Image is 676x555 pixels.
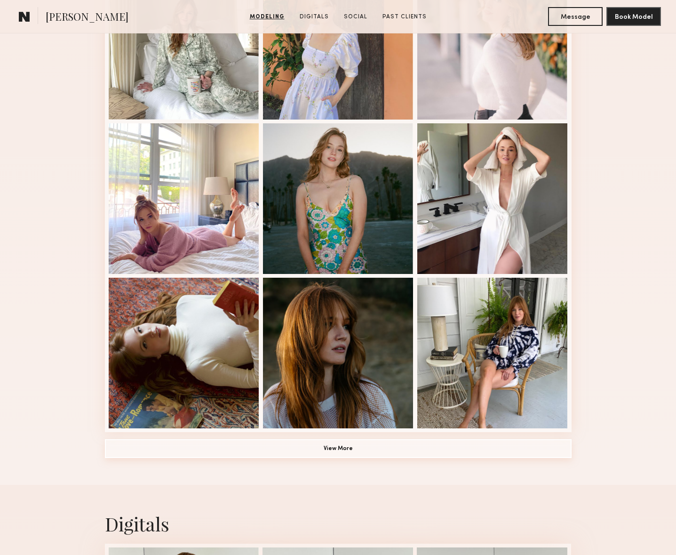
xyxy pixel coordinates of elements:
[246,13,288,21] a: Modeling
[606,7,661,26] button: Book Model
[105,511,572,536] div: Digitals
[340,13,371,21] a: Social
[379,13,430,21] a: Past Clients
[296,13,333,21] a: Digitals
[548,7,603,26] button: Message
[46,9,128,26] span: [PERSON_NAME]
[606,12,661,20] a: Book Model
[105,439,572,458] button: View More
